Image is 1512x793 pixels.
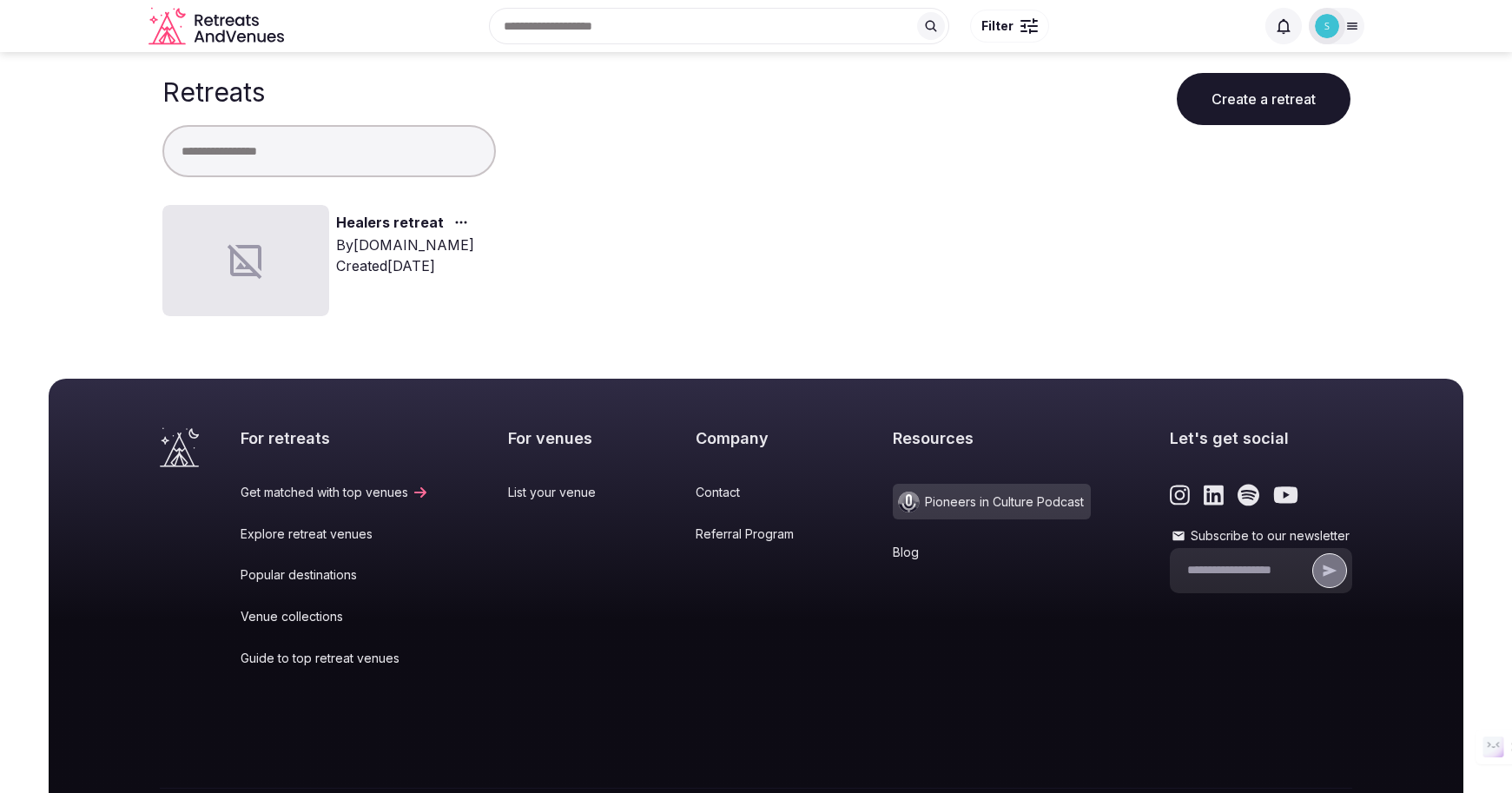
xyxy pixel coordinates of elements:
[508,484,617,501] a: List your venue
[1170,484,1190,506] a: Link to the retreats and venues Instagram page
[336,235,475,255] div: By [DOMAIN_NAME]
[696,525,815,543] a: Referral Program
[160,427,199,467] a: Visit the homepage
[1204,484,1224,506] a: Link to the retreats and venues LinkedIn page
[508,427,617,449] h2: For venues
[241,525,429,543] a: Explore retreat venues
[241,608,429,625] a: Venue collections
[893,427,1091,449] h2: Resources
[1273,484,1298,506] a: Link to the retreats and venues Youtube page
[981,17,1014,35] span: Filter
[241,427,429,449] h2: For retreats
[1170,527,1352,545] label: Subscribe to our newsletter
[149,7,287,46] a: Visit the homepage
[336,212,444,235] a: Healers retreat
[1315,14,1339,38] img: spirit.camp
[696,484,815,501] a: Contact
[893,484,1091,519] a: Pioneers in Culture Podcast
[1238,484,1259,506] a: Link to the retreats and venues Spotify page
[149,7,287,46] svg: Retreats and Venues company logo
[241,650,429,667] a: Guide to top retreat venues
[162,76,265,108] h1: Retreats
[241,484,429,501] a: Get matched with top venues
[1177,73,1350,125] button: Create a retreat
[970,10,1049,43] button: Filter
[893,544,1091,561] a: Blog
[241,566,429,584] a: Popular destinations
[696,427,815,449] h2: Company
[336,255,475,276] div: Created [DATE]
[1170,427,1352,449] h2: Let's get social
